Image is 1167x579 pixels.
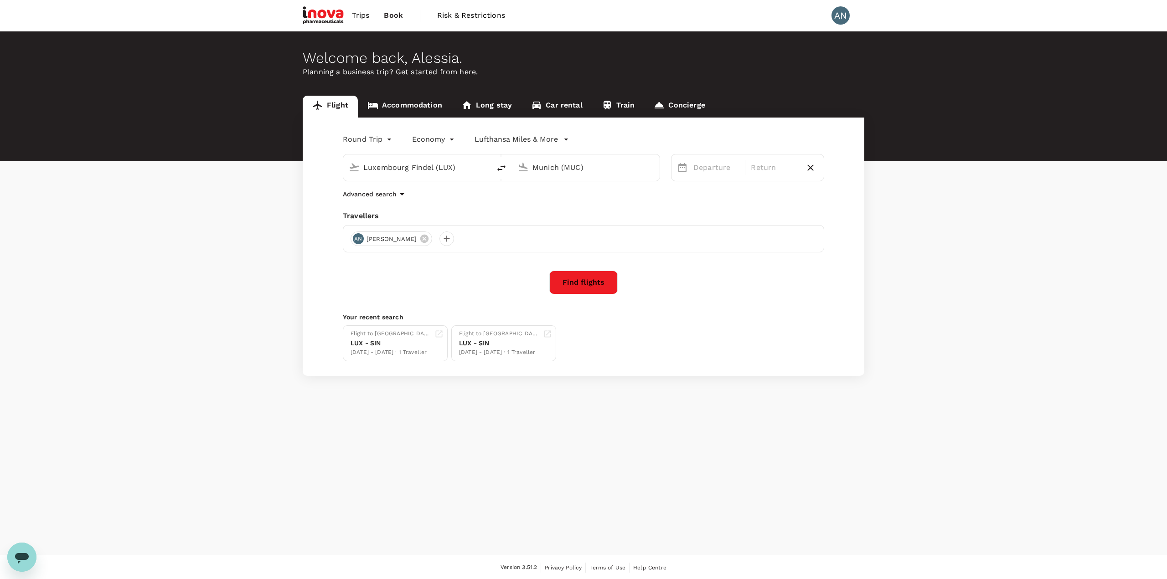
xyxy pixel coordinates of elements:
div: Flight to [GEOGRAPHIC_DATA] [459,329,539,338]
p: Advanced search [343,190,397,199]
div: Welcome back , Alessia . [303,50,864,67]
button: Lufthansa Miles & More [475,134,569,145]
iframe: Button to launch messaging window [7,543,36,572]
div: Travellers [343,210,824,221]
span: Risk & Restrictions [437,10,505,21]
input: Going to [532,160,640,174]
img: iNova Pharmaceuticals [303,5,345,26]
button: delete [491,157,512,179]
div: LUX - SIN [459,338,539,348]
a: Car rental [522,96,592,118]
button: Advanced search [343,189,408,200]
a: Flight [303,96,358,118]
div: LUX - SIN [351,338,431,348]
p: Return [751,162,797,173]
a: Help Centre [633,563,666,573]
button: Open [653,166,655,168]
a: Long stay [452,96,522,118]
span: Book [384,10,403,21]
div: [DATE] - [DATE] · 1 Traveller [459,348,539,357]
input: Depart from [363,160,471,174]
div: Economy [412,132,456,147]
span: Terms of Use [589,564,625,571]
span: Trips [352,10,370,21]
a: Train [592,96,645,118]
a: Terms of Use [589,563,625,573]
button: Open [484,166,486,168]
a: Accommodation [358,96,452,118]
p: Lufthansa Miles & More [475,134,558,145]
div: AN [831,6,850,25]
span: Help Centre [633,564,666,571]
div: Round Trip [343,132,394,147]
span: [PERSON_NAME] [361,235,422,244]
div: [DATE] - [DATE] · 1 Traveller [351,348,431,357]
p: Your recent search [343,313,824,322]
a: Concierge [644,96,714,118]
span: Version 3.51.2 [501,563,537,572]
span: Privacy Policy [545,564,582,571]
div: AN[PERSON_NAME] [351,231,432,246]
p: Planning a business trip? Get started from here. [303,67,864,77]
button: Find flights [549,271,618,294]
a: Privacy Policy [545,563,582,573]
div: AN [353,233,364,244]
p: Departure [693,162,739,173]
div: Flight to [GEOGRAPHIC_DATA] [351,329,431,338]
